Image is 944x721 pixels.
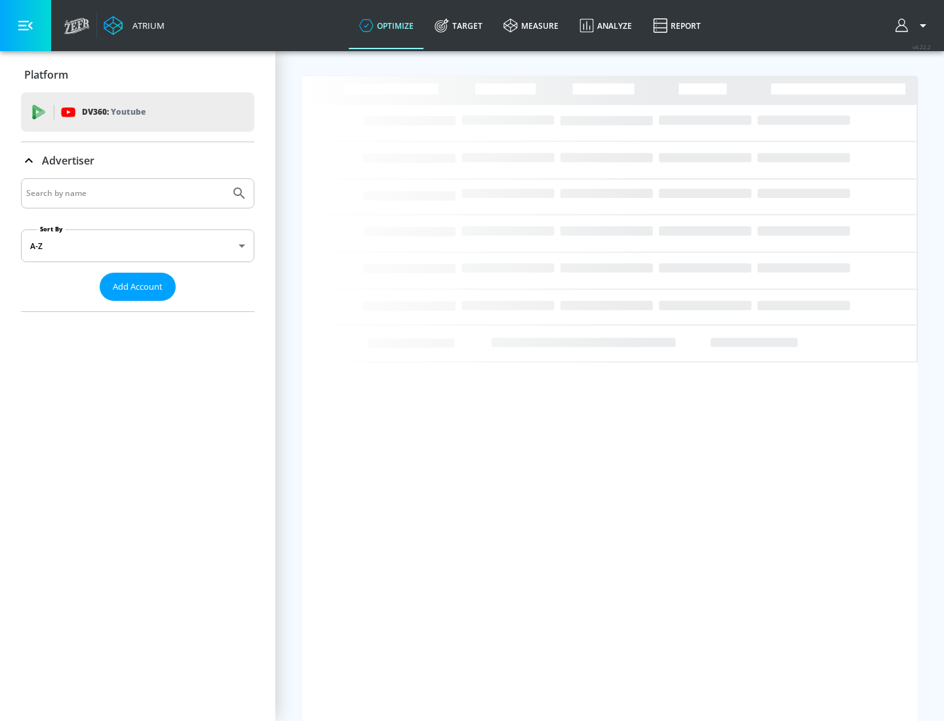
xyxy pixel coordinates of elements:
[21,178,254,311] div: Advertiser
[21,229,254,262] div: A-Z
[21,142,254,179] div: Advertiser
[111,105,146,119] p: Youtube
[349,2,424,49] a: optimize
[42,153,94,168] p: Advertiser
[21,92,254,132] div: DV360: Youtube
[21,301,254,311] nav: list of Advertiser
[424,2,493,49] a: Target
[24,68,68,82] p: Platform
[913,43,931,50] span: v 4.22.2
[82,105,146,119] p: DV360:
[493,2,569,49] a: measure
[21,56,254,93] div: Platform
[113,279,163,294] span: Add Account
[104,16,165,35] a: Atrium
[569,2,642,49] a: Analyze
[127,20,165,31] div: Atrium
[100,273,176,301] button: Add Account
[37,225,66,233] label: Sort By
[642,2,711,49] a: Report
[26,185,225,202] input: Search by name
